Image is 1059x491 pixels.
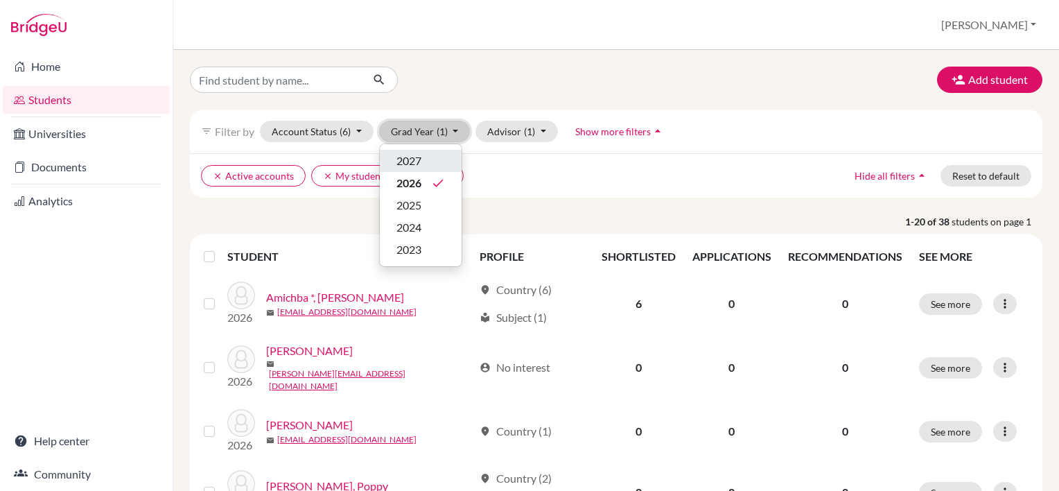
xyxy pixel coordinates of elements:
[788,359,902,376] p: 0
[940,165,1031,187] button: Reset to default
[227,437,255,454] p: 2026
[11,14,67,36] img: Bridge-U
[266,360,274,368] span: mail
[380,172,462,194] button: 2026done
[227,409,255,437] img: Beevers, Audrey
[575,126,651,137] span: Show more filters
[201,165,306,187] button: clearActive accounts
[340,126,351,137] span: (6)
[593,401,684,462] td: 0
[380,194,462,216] button: 2025
[919,293,982,315] button: See more
[475,121,558,142] button: Advisor(1)
[855,170,915,182] span: Hide all filters
[480,282,552,298] div: Country (6)
[323,171,333,181] i: clear
[684,240,780,273] th: APPLICATIONS
[260,121,374,142] button: Account Status(6)
[480,359,550,376] div: No interest
[3,427,170,455] a: Help center
[3,86,170,114] a: Students
[593,273,684,334] td: 6
[3,153,170,181] a: Documents
[684,401,780,462] td: 0
[227,240,471,273] th: STUDENT
[396,175,421,191] span: 2026
[380,216,462,239] button: 2024
[3,187,170,215] a: Analytics
[311,165,400,187] button: clearMy students
[919,421,982,442] button: See more
[379,144,462,267] div: Grad Year(1)
[915,169,929,182] i: arrow_drop_up
[563,121,676,142] button: Show more filtersarrow_drop_up
[593,240,684,273] th: SHORTLISTED
[3,120,170,148] a: Universities
[651,124,665,138] i: arrow_drop_up
[266,417,353,433] a: [PERSON_NAME]
[937,67,1042,93] button: Add student
[788,295,902,312] p: 0
[952,214,1042,229] span: students on page 1
[480,470,552,487] div: Country (2)
[277,306,417,318] a: [EMAIL_ADDRESS][DOMAIN_NAME]
[215,125,254,138] span: Filter by
[480,284,491,295] span: location_on
[269,368,473,393] a: [PERSON_NAME][EMAIL_ADDRESS][DOMAIN_NAME]
[431,176,445,190] i: done
[227,373,255,390] p: 2026
[266,436,274,445] span: mail
[684,334,780,401] td: 0
[480,362,491,373] span: account_circle
[480,309,547,326] div: Subject (1)
[3,53,170,80] a: Home
[437,126,448,137] span: (1)
[396,153,421,169] span: 2027
[905,214,952,229] strong: 1-20 of 38
[227,345,255,373] img: Balfour-Hesse, Lilyanna
[190,67,362,93] input: Find student by name...
[788,423,902,440] p: 0
[780,240,911,273] th: RECOMMENDATIONS
[524,126,535,137] span: (1)
[277,433,417,446] a: [EMAIL_ADDRESS][DOMAIN_NAME]
[3,460,170,488] a: Community
[201,126,212,137] i: filter_list
[227,309,255,326] p: 2026
[684,273,780,334] td: 0
[593,334,684,401] td: 0
[843,165,940,187] button: Hide all filtersarrow_drop_up
[379,121,471,142] button: Grad Year(1)
[471,240,593,273] th: PROFILE
[396,241,421,258] span: 2023
[227,282,255,309] img: Amichba *, Margarita
[480,423,552,440] div: Country (1)
[396,219,421,236] span: 2024
[396,197,421,214] span: 2025
[213,171,222,181] i: clear
[911,240,1037,273] th: SEE MORE
[380,150,462,172] button: 2027
[919,357,982,379] button: See more
[480,312,491,323] span: local_library
[266,343,353,359] a: [PERSON_NAME]
[480,426,491,437] span: location_on
[935,12,1042,38] button: [PERSON_NAME]
[266,309,274,317] span: mail
[480,473,491,484] span: location_on
[380,239,462,261] button: 2023
[266,289,404,306] a: Amichba *, [PERSON_NAME]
